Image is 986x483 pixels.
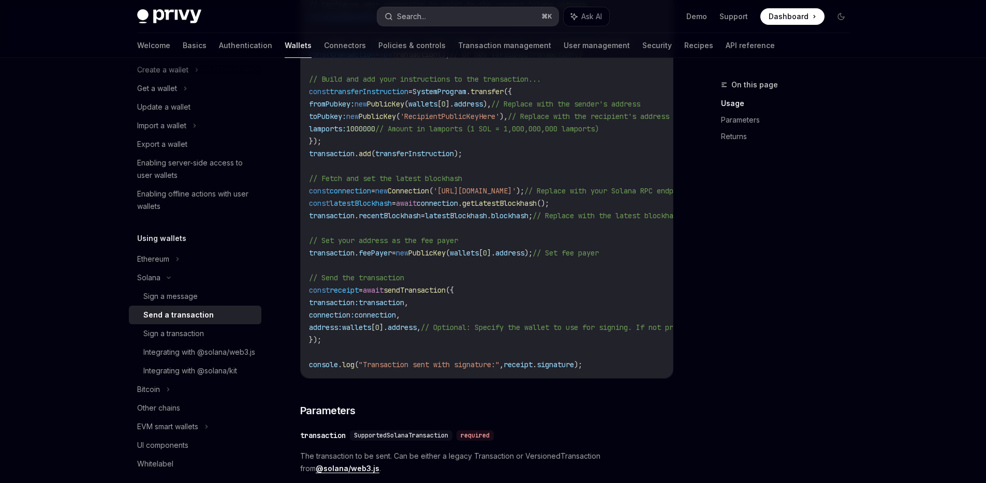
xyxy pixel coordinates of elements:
[309,211,355,220] span: transaction
[564,7,609,26] button: Ask AI
[731,79,778,91] span: On this page
[719,11,748,22] a: Support
[359,211,421,220] span: recentBlockhash
[309,137,321,146] span: });
[541,12,552,21] span: ⌘ K
[392,199,396,208] span: =
[355,310,396,320] span: connection
[721,112,858,128] a: Parameters
[219,33,272,58] a: Authentication
[446,285,454,295] span: ({
[483,99,491,109] span: ),
[470,87,504,96] span: transfer
[355,99,367,109] span: new
[388,186,429,195] span: Connection
[437,99,442,109] span: [
[309,87,330,96] span: const
[330,285,359,295] span: receipt
[129,306,261,324] a: Send a transaction
[371,323,375,332] span: [
[359,248,392,258] span: feePayer
[309,323,342,332] span: address:
[355,211,359,220] span: .
[346,124,375,133] span: 1000000
[309,335,321,344] span: });
[129,324,261,343] a: Sign a transaction
[359,149,371,158] span: add
[457,430,494,441] div: required
[495,248,524,258] span: address
[408,87,413,96] span: =
[330,186,371,195] span: connection
[392,248,396,258] span: =
[300,430,346,441] div: transaction
[479,248,483,258] span: [
[354,431,448,440] span: SupportedSolanaTransaction
[396,248,408,258] span: new
[516,186,524,195] span: );
[129,185,261,216] a: Enabling offline actions with user wallets
[833,8,849,25] button: Toggle dark mode
[129,343,261,361] a: Integrating with @solana/web3.js
[137,232,186,245] h5: Using wallets
[309,74,541,84] span: // Build and add your instructions to the transaction...
[396,310,400,320] span: ,
[137,188,255,213] div: Enabling offline actions with user wallets
[129,98,261,116] a: Update a wallet
[309,273,404,282] span: // Send the transaction
[537,360,574,369] span: signature
[533,360,537,369] span: .
[421,323,831,332] span: // Optional: Specify the wallet to use for signing. If not provided, the first wallet will be used.
[524,186,690,195] span: // Replace with your Solana RPC endpoint
[338,360,342,369] span: .
[537,199,549,208] span: ();
[425,211,487,220] span: latestBlockhash
[378,33,446,58] a: Policies & controls
[300,403,356,418] span: Parameters
[143,365,237,377] div: Integrating with @solana/kit
[355,248,359,258] span: .
[499,112,508,121] span: ),
[379,323,388,332] span: ].
[721,128,858,145] a: Returns
[388,323,417,332] span: address
[129,287,261,306] a: Sign a message
[504,87,512,96] span: ({
[129,135,261,154] a: Export a wallet
[487,248,495,258] span: ].
[533,248,599,258] span: // Set fee payer
[346,112,359,121] span: new
[137,157,255,182] div: Enabling server-side access to user wallets
[355,149,359,158] span: .
[686,11,707,22] a: Demo
[446,248,450,258] span: (
[129,399,261,417] a: Other chains
[396,199,417,208] span: await
[371,149,375,158] span: (
[375,149,454,158] span: transferInstruction
[408,248,446,258] span: PublicKey
[404,298,408,307] span: ,
[285,33,312,58] a: Wallets
[330,199,392,208] span: latestBlockhash
[384,285,446,295] span: sendTransaction
[309,124,346,133] span: lamports:
[359,298,404,307] span: transaction
[408,99,437,109] span: wallets
[396,112,400,121] span: (
[309,298,359,307] span: transaction:
[404,99,408,109] span: (
[458,199,462,208] span: .
[300,450,673,475] span: The transaction to be sent. Can be either a legacy Transaction or VersionedTransaction from .
[309,149,355,158] span: transaction
[442,99,446,109] span: 0
[462,199,537,208] span: getLatestBlockhash
[564,33,630,58] a: User management
[324,33,366,58] a: Connectors
[137,402,180,414] div: Other chains
[129,436,261,455] a: UI components
[183,33,207,58] a: Basics
[137,9,201,24] img: dark logo
[524,248,533,258] span: );
[454,149,462,158] span: );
